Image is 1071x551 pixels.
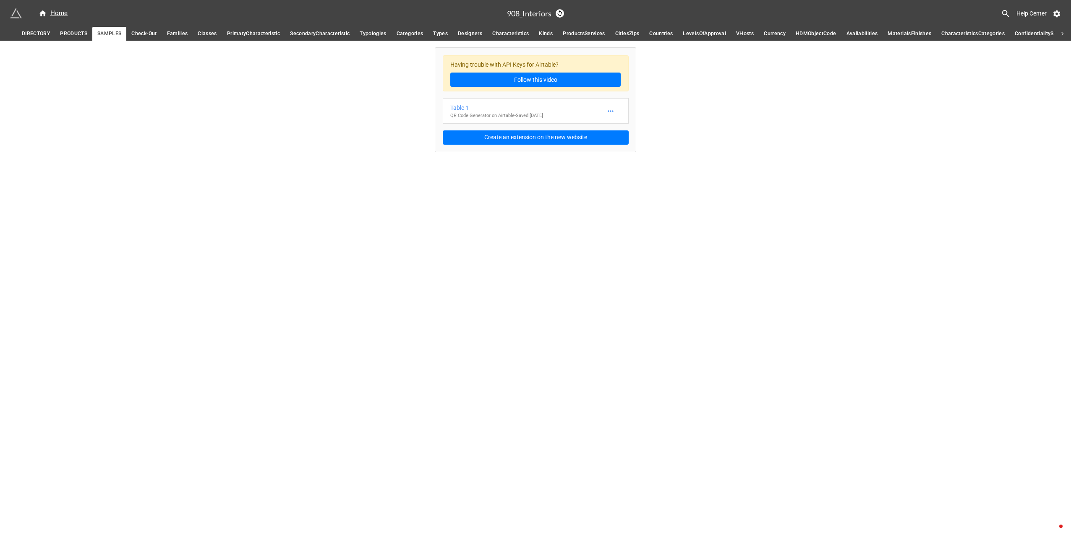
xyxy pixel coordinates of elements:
[450,103,543,112] div: Table 1
[764,29,786,38] span: Currency
[198,29,217,38] span: Classes
[556,9,564,18] a: Sync Base Structure
[60,29,87,38] span: PRODUCTS
[539,29,553,38] span: Kinds
[227,29,280,38] span: PrimaryCharacteristic
[615,29,640,38] span: CitiesZips
[888,29,931,38] span: MaterialsFinishes
[443,55,629,92] div: Having trouble with API Keys for Airtable?
[1011,6,1053,21] a: Help Center
[97,29,121,38] span: SAMPLES
[360,29,387,38] span: Typologies
[736,29,754,38] span: VHosts
[34,8,73,18] a: Home
[17,27,1054,41] div: scrollable auto tabs example
[443,98,629,124] a: Table 1QR Code Generator on Airtable-Saved [DATE]
[1042,522,1063,543] iframe: Intercom live chat
[433,29,448,38] span: Types
[290,29,350,38] span: SecondaryCharacteristic
[450,73,621,87] a: Follow this video
[492,29,529,38] span: Characteristics
[443,130,629,145] button: Create an extension on the new website
[1015,29,1066,38] span: ConfidentialityStatus
[683,29,726,38] span: LevelsOfApproval
[10,8,22,19] img: miniextensions-icon.73ae0678.png
[131,29,157,38] span: Check-Out
[22,29,50,38] span: DIRECTORY
[649,29,673,38] span: Countries
[563,29,605,38] span: ProductsServices
[846,29,878,38] span: Availabilities
[458,29,482,38] span: Designers
[39,8,68,18] div: Home
[507,10,551,17] h3: 908_Interiors
[167,29,188,38] span: Families
[397,29,423,38] span: Categories
[796,29,836,38] span: HDMObjectCode
[450,112,543,119] p: QR Code Generator on Airtable - Saved [DATE]
[941,29,1005,38] span: CharacteristicsCategories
